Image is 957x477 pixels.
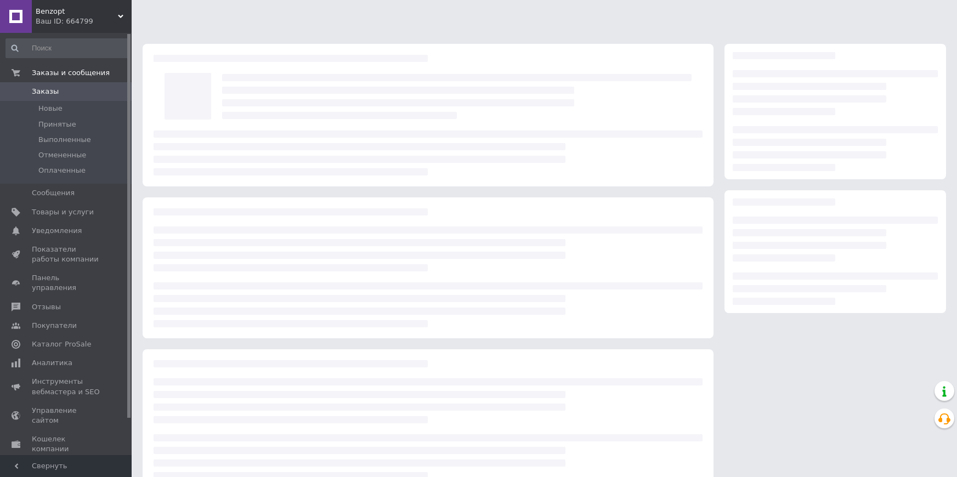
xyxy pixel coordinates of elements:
span: Кошелек компании [32,434,101,454]
span: Новые [38,104,63,113]
span: Управление сайтом [32,406,101,425]
span: Уведомления [32,226,82,236]
span: Benzopt [36,7,118,16]
span: Каталог ProSale [32,339,91,349]
input: Поиск [5,38,129,58]
span: Оплаченные [38,166,86,175]
span: Покупатели [32,321,77,331]
div: Ваш ID: 664799 [36,16,132,26]
span: Заказы и сообщения [32,68,110,78]
span: Выполненные [38,135,91,145]
span: Сообщения [32,188,75,198]
span: Заказы [32,87,59,96]
span: Отзывы [32,302,61,312]
span: Принятые [38,120,76,129]
span: Инструменты вебмастера и SEO [32,377,101,396]
span: Отмененные [38,150,86,160]
span: Товары и услуги [32,207,94,217]
span: Панель управления [32,273,101,293]
span: Аналитика [32,358,72,368]
span: Показатели работы компании [32,245,101,264]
